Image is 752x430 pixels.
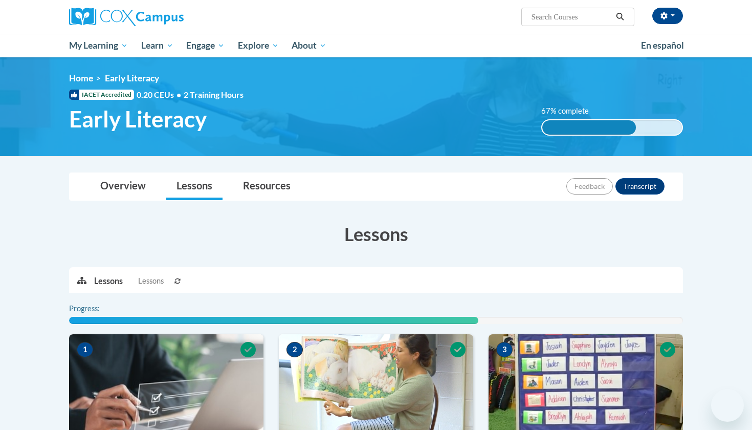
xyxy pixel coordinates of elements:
button: Transcript [615,178,665,195]
a: About [285,34,334,57]
a: Overview [90,173,156,200]
a: Learn [135,34,180,57]
a: Lessons [166,173,223,200]
a: Resources [233,173,301,200]
span: Engage [186,39,225,52]
span: My Learning [69,39,128,52]
span: About [292,39,326,52]
a: Home [69,73,93,83]
span: IACET Accredited [69,90,134,100]
span: En español [641,40,684,51]
span: 3 [496,342,513,357]
span: Lessons [138,275,164,287]
span: Early Literacy [105,73,159,83]
p: Lessons [94,275,123,287]
iframe: Button to launch messaging window [711,389,744,422]
button: Search [612,11,628,23]
div: Main menu [54,34,698,57]
input: Search Courses [530,11,612,23]
a: Explore [231,34,285,57]
img: Cox Campus [69,8,184,26]
a: En español [634,35,691,56]
span: Learn [141,39,173,52]
button: Account Settings [652,8,683,24]
label: 67% complete [541,105,600,117]
a: My Learning [62,34,135,57]
label: Progress: [69,303,128,314]
span: 2 Training Hours [184,90,244,99]
a: Cox Campus [69,8,263,26]
span: Explore [238,39,279,52]
span: 1 [77,342,93,357]
div: 67% complete [542,120,636,135]
h3: Lessons [69,221,683,247]
a: Engage [180,34,231,57]
span: • [176,90,181,99]
span: 2 [286,342,303,357]
span: Early Literacy [69,105,207,133]
span: 0.20 CEUs [137,89,184,100]
button: Feedback [566,178,613,195]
